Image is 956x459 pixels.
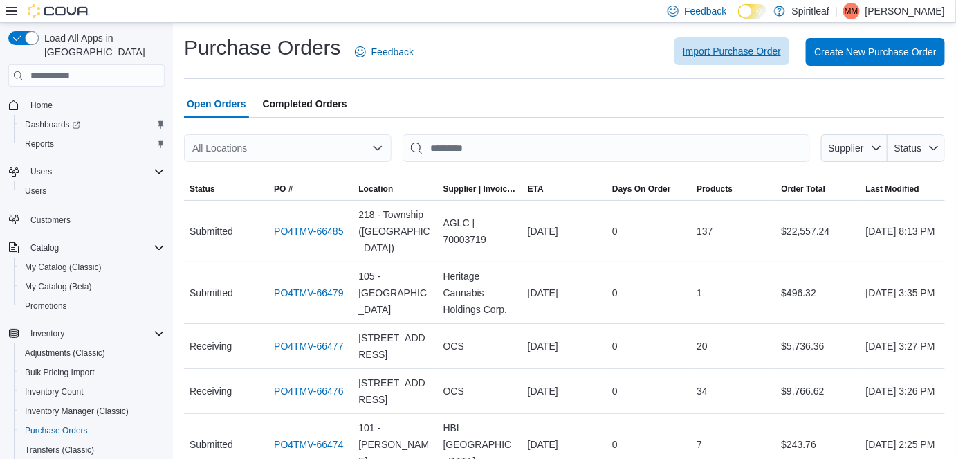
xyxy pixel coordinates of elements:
[522,377,607,405] div: [DATE]
[522,178,607,200] button: ETA
[25,240,165,256] span: Catalog
[25,262,102,273] span: My Catalog (Classic)
[30,100,53,111] span: Home
[697,223,713,240] span: 137
[30,328,64,339] span: Inventory
[190,338,232,354] span: Receiving
[697,338,708,354] span: 20
[438,178,522,200] button: Supplier | Invoice Number
[522,279,607,307] div: [DATE]
[274,285,343,301] a: PO4TMV-66479
[674,37,789,65] button: Import Purchase Order
[894,143,922,154] span: Status
[19,403,165,420] span: Inventory Manager (Classic)
[19,136,59,152] a: Reports
[353,178,437,200] button: Location
[528,183,544,195] span: ETA
[14,402,170,421] button: Inventory Manager (Classic)
[684,4,726,18] span: Feedback
[19,384,165,400] span: Inventory Count
[438,332,522,360] div: OCS
[14,421,170,440] button: Purchase Orders
[28,4,90,18] img: Cova
[683,44,781,58] span: Import Purchase Order
[612,383,618,399] span: 0
[19,278,98,295] a: My Catalog (Beta)
[865,3,945,19] p: [PERSON_NAME]
[19,298,165,314] span: Promotions
[697,285,702,301] span: 1
[25,300,67,312] span: Promotions
[30,215,71,226] span: Customers
[19,259,165,276] span: My Catalog (Classic)
[25,210,165,228] span: Customers
[274,183,293,195] span: PO #
[274,223,343,240] a: PO4TMV-66485
[607,178,691,200] button: Days On Order
[25,138,54,150] span: Reports
[268,178,353,200] button: PO #
[25,96,165,114] span: Home
[274,436,343,453] a: PO4TMV-66474
[14,296,170,316] button: Promotions
[861,377,945,405] div: [DATE] 3:26 PM
[19,422,165,439] span: Purchase Orders
[3,238,170,258] button: Catalog
[829,143,864,154] span: Supplier
[25,386,84,397] span: Inventory Count
[843,3,860,19] div: Melissa M
[19,298,73,314] a: Promotions
[19,278,165,295] span: My Catalog (Beta)
[25,163,57,180] button: Users
[190,383,232,399] span: Receiving
[19,364,165,381] span: Bulk Pricing Import
[19,259,107,276] a: My Catalog (Classic)
[19,345,165,361] span: Adjustments (Classic)
[14,277,170,296] button: My Catalog (Beta)
[3,324,170,343] button: Inventory
[358,268,432,318] span: 105 - [GEOGRAPHIC_DATA]
[866,183,919,195] span: Last Modified
[861,279,945,307] div: [DATE] 3:35 PM
[438,377,522,405] div: OCS
[19,403,134,420] a: Inventory Manager (Classic)
[861,332,945,360] div: [DATE] 3:27 PM
[25,348,105,359] span: Adjustments (Classic)
[25,281,92,292] span: My Catalog (Beta)
[691,178,775,200] button: Products
[19,136,165,152] span: Reports
[19,345,111,361] a: Adjustments (Classic)
[25,325,165,342] span: Inventory
[438,262,522,323] div: Heritage Cannabis Holdings Corp.
[3,95,170,115] button: Home
[190,285,233,301] span: Submitted
[19,116,165,133] span: Dashboards
[861,217,945,245] div: [DATE] 8:13 PM
[14,181,170,201] button: Users
[19,422,93,439] a: Purchase Orders
[190,223,233,240] span: Submitted
[25,97,58,114] a: Home
[14,134,170,154] button: Reports
[821,134,888,162] button: Supplier
[30,242,59,253] span: Catalog
[39,31,165,59] span: Load All Apps in [GEOGRAPHIC_DATA]
[612,183,671,195] span: Days On Order
[274,338,343,354] a: PO4TMV-66477
[14,382,170,402] button: Inventory Count
[14,363,170,382] button: Bulk Pricing Import
[612,338,618,354] span: 0
[358,375,432,408] span: [STREET_ADDRESS]
[19,442,165,458] span: Transfers (Classic)
[184,178,268,200] button: Status
[184,34,341,62] h1: Purchase Orders
[522,431,607,458] div: [DATE]
[612,436,618,453] span: 0
[187,90,246,118] span: Open Orders
[19,364,100,381] a: Bulk Pricing Import
[776,178,861,200] button: Order Total
[19,384,89,400] a: Inventory Count
[845,3,858,19] span: MM
[861,431,945,458] div: [DATE] 2:25 PM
